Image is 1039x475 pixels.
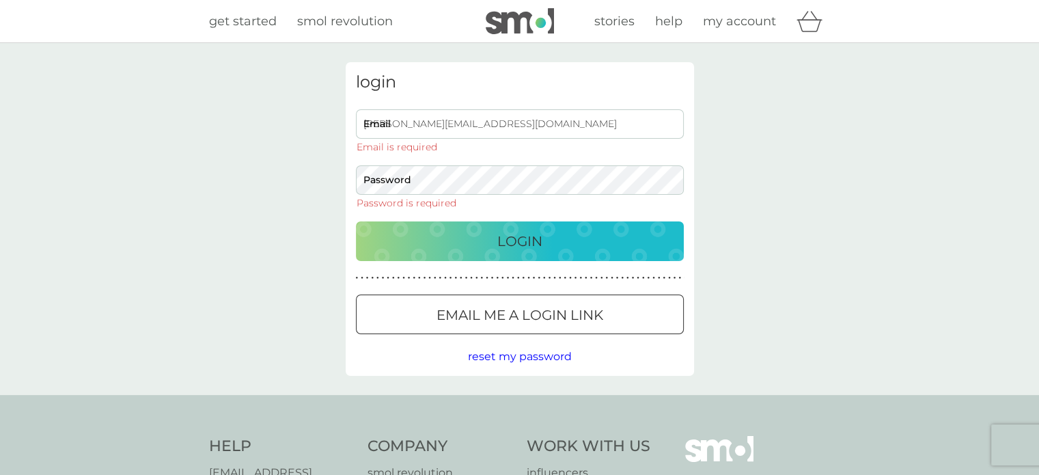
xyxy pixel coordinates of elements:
p: ● [356,275,359,282]
p: ● [449,275,452,282]
h4: Company [368,436,513,457]
a: my account [703,12,776,31]
span: stories [594,14,635,29]
p: ● [444,275,447,282]
a: get started [209,12,277,31]
p: ● [392,275,395,282]
p: ● [470,275,473,282]
p: ● [668,275,671,282]
a: smol revolution [297,12,393,31]
p: ● [361,275,363,282]
p: ● [408,275,411,282]
p: ● [371,275,374,282]
span: reset my password [468,350,572,363]
p: ● [418,275,421,282]
p: ● [600,275,603,282]
p: ● [507,275,510,282]
p: ● [491,275,494,282]
div: basket [796,8,831,35]
p: ● [637,275,639,282]
p: ● [626,275,629,282]
p: ● [382,275,385,282]
p: ● [501,275,504,282]
p: Email me a login link [437,304,603,326]
p: ● [553,275,556,282]
p: ● [424,275,426,282]
p: ● [549,275,551,282]
p: ● [366,275,369,282]
p: ● [559,275,562,282]
p: ● [674,275,676,282]
p: ● [496,275,499,282]
p: ● [621,275,624,282]
p: ● [606,275,609,282]
p: ● [376,275,379,282]
p: ● [475,275,478,282]
p: ● [543,275,546,282]
p: ● [564,275,567,282]
p: ● [590,275,593,282]
div: Password is required [356,198,457,208]
p: ● [611,275,613,282]
h4: Work With Us [527,436,650,457]
p: ● [533,275,536,282]
span: help [655,14,682,29]
p: ● [465,275,468,282]
p: ● [642,275,645,282]
p: ● [585,275,587,282]
p: ● [486,275,488,282]
p: ● [387,275,389,282]
p: ● [398,275,400,282]
p: ● [632,275,635,282]
p: ● [527,275,530,282]
span: my account [703,14,776,29]
p: ● [413,275,415,282]
p: ● [517,275,520,282]
p: ● [538,275,540,282]
p: ● [454,275,457,282]
p: ● [595,275,598,282]
img: smol [486,8,554,34]
button: reset my password [468,348,572,366]
p: Login [497,230,542,252]
p: ● [616,275,619,282]
p: ● [579,275,582,282]
p: ● [652,275,655,282]
p: ● [402,275,405,282]
div: Email is required [356,142,438,152]
p: ● [658,275,661,282]
h3: login [356,72,684,92]
h4: Help [209,436,355,457]
a: stories [594,12,635,31]
p: ● [512,275,514,282]
p: ● [439,275,442,282]
p: ● [569,275,572,282]
p: ● [434,275,437,282]
span: smol revolution [297,14,393,29]
p: ● [481,275,484,282]
p: ● [460,275,462,282]
p: ● [648,275,650,282]
a: help [655,12,682,31]
p: ● [574,275,577,282]
p: ● [663,275,665,282]
p: ● [678,275,681,282]
button: Email me a login link [356,295,684,334]
p: ● [428,275,431,282]
button: Login [356,221,684,261]
span: get started [209,14,277,29]
p: ● [523,275,525,282]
